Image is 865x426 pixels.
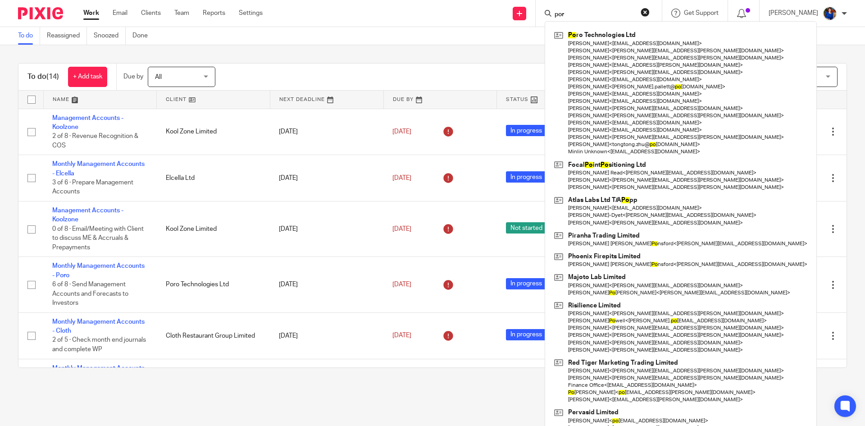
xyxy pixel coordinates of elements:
[270,359,383,414] td: [DATE]
[684,10,719,16] span: Get Support
[769,9,818,18] p: [PERSON_NAME]
[270,202,383,257] td: [DATE]
[52,281,128,306] span: 6 of 8 · Send Management Accounts and Forecasts to Investors
[506,171,546,183] span: In progress
[270,312,383,359] td: [DATE]
[46,73,59,80] span: (14)
[52,115,123,130] a: Management Accounts - Koolzone
[52,179,133,195] span: 3 of 6 · Prepare Management Accounts
[123,72,143,81] p: Due by
[27,72,59,82] h1: To do
[270,109,383,155] td: [DATE]
[52,337,146,353] span: 2 of 5 · Check month end journals and complete WP
[52,133,138,149] span: 2 of 8 · Revenue Recognition & COS
[47,27,87,45] a: Reassigned
[392,281,411,288] span: [DATE]
[52,365,145,380] a: Monthly Management Accounts - Unlikely AI
[270,155,383,202] td: [DATE]
[18,27,40,45] a: To do
[157,155,270,202] td: Elcella Ltd
[392,128,411,135] span: [DATE]
[203,9,225,18] a: Reports
[157,257,270,312] td: Poro Technologies Ltd
[18,7,63,19] img: Pixie
[52,319,145,334] a: Monthly Management Accounts - Cloth
[155,74,162,80] span: All
[157,359,270,414] td: Unlikely Artificial Intelligence Limited
[823,6,837,21] img: Nicole.jpeg
[52,161,145,176] a: Monthly Management Accounts - Elcella
[270,257,383,312] td: [DATE]
[157,202,270,257] td: Kool Zone Limited
[141,9,161,18] a: Clients
[132,27,155,45] a: Done
[392,332,411,339] span: [DATE]
[506,329,546,340] span: In progress
[239,9,263,18] a: Settings
[52,263,145,278] a: Monthly Management Accounts - Poro
[506,125,546,136] span: In progress
[392,175,411,181] span: [DATE]
[506,222,547,234] span: Not started
[641,8,650,17] button: Clear
[157,109,270,155] td: Kool Zone Limited
[52,207,123,223] a: Management Accounts - Koolzone
[113,9,127,18] a: Email
[52,226,144,251] span: 0 of 8 · Email/Meeting with Client to discuss ME & Accruals & Prepayments
[174,9,189,18] a: Team
[392,226,411,232] span: [DATE]
[554,11,635,19] input: Search
[506,278,546,289] span: In progress
[68,67,107,87] a: + Add task
[83,9,99,18] a: Work
[94,27,126,45] a: Snoozed
[157,312,270,359] td: Cloth Restaurant Group Limited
